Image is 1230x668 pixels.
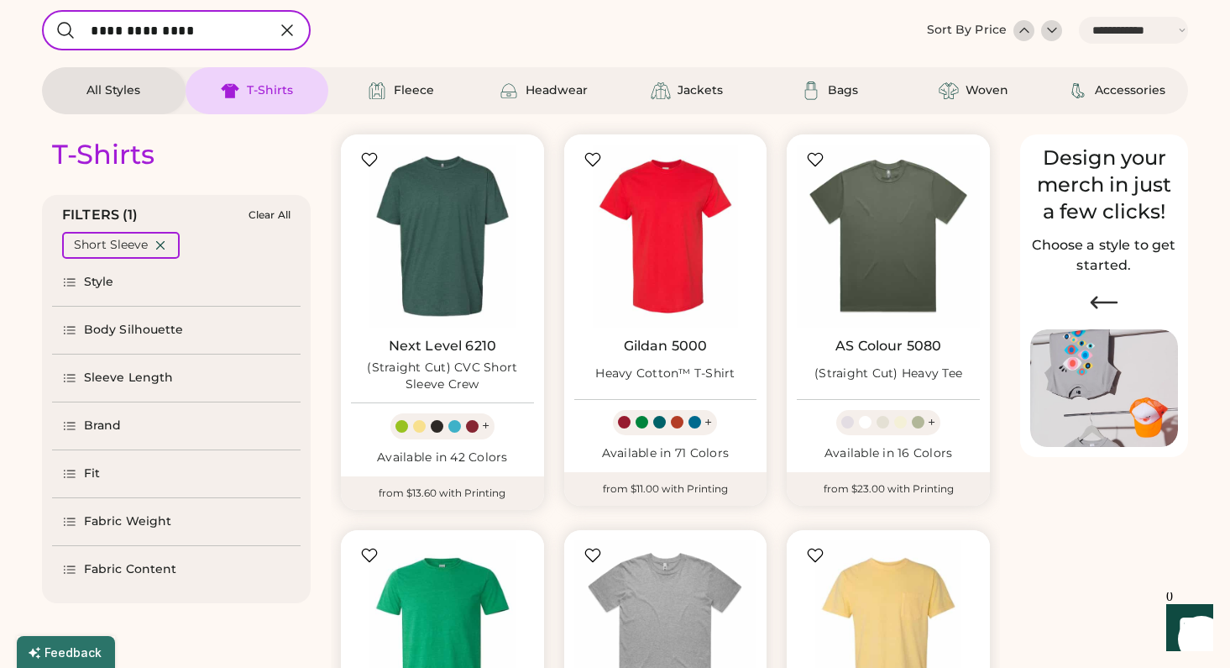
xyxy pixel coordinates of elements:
[351,145,534,328] img: Next Level 6210 (Straight Cut) CVC Short Sleeve Crew
[84,513,171,530] div: Fabric Weight
[787,472,990,506] div: from $23.00 with Printing
[526,82,588,99] div: Headwear
[828,82,858,99] div: Bags
[84,561,176,578] div: Fabric Content
[84,274,114,291] div: Style
[1030,235,1178,276] h2: Choose a style to get started.
[351,450,534,466] div: Available in 42 Colors
[84,370,173,387] div: Sleeve Length
[394,82,434,99] div: Fleece
[86,82,140,99] div: All Styles
[928,413,935,432] div: +
[814,366,962,382] div: (Straight Cut) Heavy Tee
[939,81,959,101] img: Woven Icon
[1030,145,1178,225] div: Design your merch in just a few clicks!
[482,417,489,435] div: +
[1150,592,1222,665] iframe: Front Chat
[624,338,708,355] a: Gildan 5000
[1030,329,1178,448] img: Image of Lisa Congdon Eye Print on T-Shirt and Hat
[1095,82,1165,99] div: Accessories
[835,338,941,355] a: AS Colour 5080
[247,82,293,99] div: T-Shirts
[84,322,184,339] div: Body Silhouette
[499,81,519,101] img: Headwear Icon
[651,81,671,101] img: Jackets Icon
[62,205,139,225] div: FILTERS (1)
[367,81,387,101] img: Fleece Icon
[220,81,240,101] img: T-Shirts Icon
[52,138,154,171] div: T-Shirts
[84,465,100,482] div: Fit
[574,445,757,462] div: Available in 71 Colors
[74,237,148,254] div: Short Sleeve
[797,445,980,462] div: Available in 16 Colors
[1068,81,1088,101] img: Accessories Icon
[564,472,767,506] div: from $11.00 with Printing
[574,145,757,328] img: Gildan 5000 Heavy Cotton™ T-Shirt
[966,82,1008,99] div: Woven
[801,81,821,101] img: Bags Icon
[84,418,122,434] div: Brand
[927,22,1007,39] div: Sort By Price
[704,413,712,432] div: +
[797,145,980,328] img: AS Colour 5080 (Straight Cut) Heavy Tee
[351,360,534,393] div: (Straight Cut) CVC Short Sleeve Crew
[595,366,735,382] div: Heavy Cotton™ T-Shirt
[678,82,723,99] div: Jackets
[389,338,496,355] a: Next Level 6210
[249,209,290,221] div: Clear All
[341,476,544,510] div: from $13.60 with Printing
